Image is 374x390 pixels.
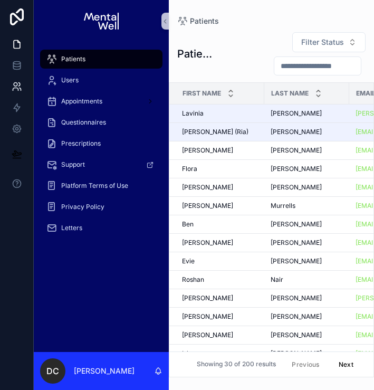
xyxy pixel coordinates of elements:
[271,183,343,192] a: [PERSON_NAME]
[46,365,59,377] span: DC
[61,203,104,211] span: Privacy Policy
[61,55,85,63] span: Patients
[182,294,233,302] span: [PERSON_NAME]
[61,182,128,190] span: Platform Terms of Use
[271,202,295,210] span: Murrells
[301,37,344,47] span: Filter Status
[271,146,343,155] a: [PERSON_NAME]
[182,220,258,229] a: Ben
[182,202,258,210] a: [PERSON_NAME]
[182,146,233,155] span: [PERSON_NAME]
[271,294,343,302] a: [PERSON_NAME]
[182,275,258,284] a: Roshan
[182,165,197,173] span: Flora
[292,32,366,52] button: Select Button
[40,71,162,90] a: Users
[40,113,162,132] a: Questionnaires
[271,239,343,247] a: [PERSON_NAME]
[182,109,204,118] span: Lavinia
[40,197,162,216] a: Privacy Policy
[271,349,322,358] span: [PERSON_NAME]
[271,275,283,284] span: Nair
[61,160,85,169] span: Support
[271,220,322,229] span: [PERSON_NAME]
[182,183,233,192] span: [PERSON_NAME]
[271,294,322,302] span: [PERSON_NAME]
[61,97,102,106] span: Appointments
[182,275,204,284] span: Roshan
[271,275,343,284] a: Nair
[61,76,79,84] span: Users
[271,257,343,265] a: [PERSON_NAME]
[182,109,258,118] a: Lavinia
[271,128,322,136] span: [PERSON_NAME]
[177,46,213,61] h1: Patients
[271,312,322,321] span: [PERSON_NAME]
[177,16,219,26] a: Patients
[271,146,322,155] span: [PERSON_NAME]
[271,220,343,229] a: [PERSON_NAME]
[331,356,361,373] button: Next
[271,257,322,265] span: [PERSON_NAME]
[182,331,233,339] span: [PERSON_NAME]
[34,42,169,251] div: scrollable content
[61,139,101,148] span: Prescriptions
[182,331,258,339] a: [PERSON_NAME]
[40,92,162,111] a: Appointments
[40,218,162,237] a: Letters
[182,349,258,358] a: Isla
[84,13,118,30] img: App logo
[182,257,195,265] span: Evie
[271,165,343,173] a: [PERSON_NAME]
[190,16,219,26] span: Patients
[271,183,322,192] span: [PERSON_NAME]
[271,312,343,321] a: [PERSON_NAME]
[74,366,135,376] p: [PERSON_NAME]
[271,128,343,136] a: [PERSON_NAME]
[61,224,82,232] span: Letters
[61,118,106,127] span: Questionnaires
[271,109,322,118] span: [PERSON_NAME]
[182,128,258,136] a: [PERSON_NAME] (Ria)
[182,146,258,155] a: [PERSON_NAME]
[182,165,258,173] a: Flora
[197,360,276,369] span: Showing 30 of 200 results
[182,257,258,265] a: Evie
[182,294,258,302] a: [PERSON_NAME]
[40,155,162,174] a: Support
[271,239,322,247] span: [PERSON_NAME]
[271,331,322,339] span: [PERSON_NAME]
[271,89,309,98] span: Last Name
[271,349,343,358] a: [PERSON_NAME]
[182,183,258,192] a: [PERSON_NAME]
[271,165,322,173] span: [PERSON_NAME]
[182,220,194,229] span: Ben
[40,176,162,195] a: Platform Terms of Use
[182,349,192,358] span: Isla
[182,312,258,321] a: [PERSON_NAME]
[40,50,162,69] a: Patients
[271,331,343,339] a: [PERSON_NAME]
[182,312,233,321] span: [PERSON_NAME]
[182,239,258,247] a: [PERSON_NAME]
[40,134,162,153] a: Prescriptions
[271,109,343,118] a: [PERSON_NAME]
[271,202,343,210] a: Murrells
[183,89,221,98] span: First Name
[182,202,233,210] span: [PERSON_NAME]
[182,128,248,136] span: [PERSON_NAME] (Ria)
[182,239,233,247] span: [PERSON_NAME]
